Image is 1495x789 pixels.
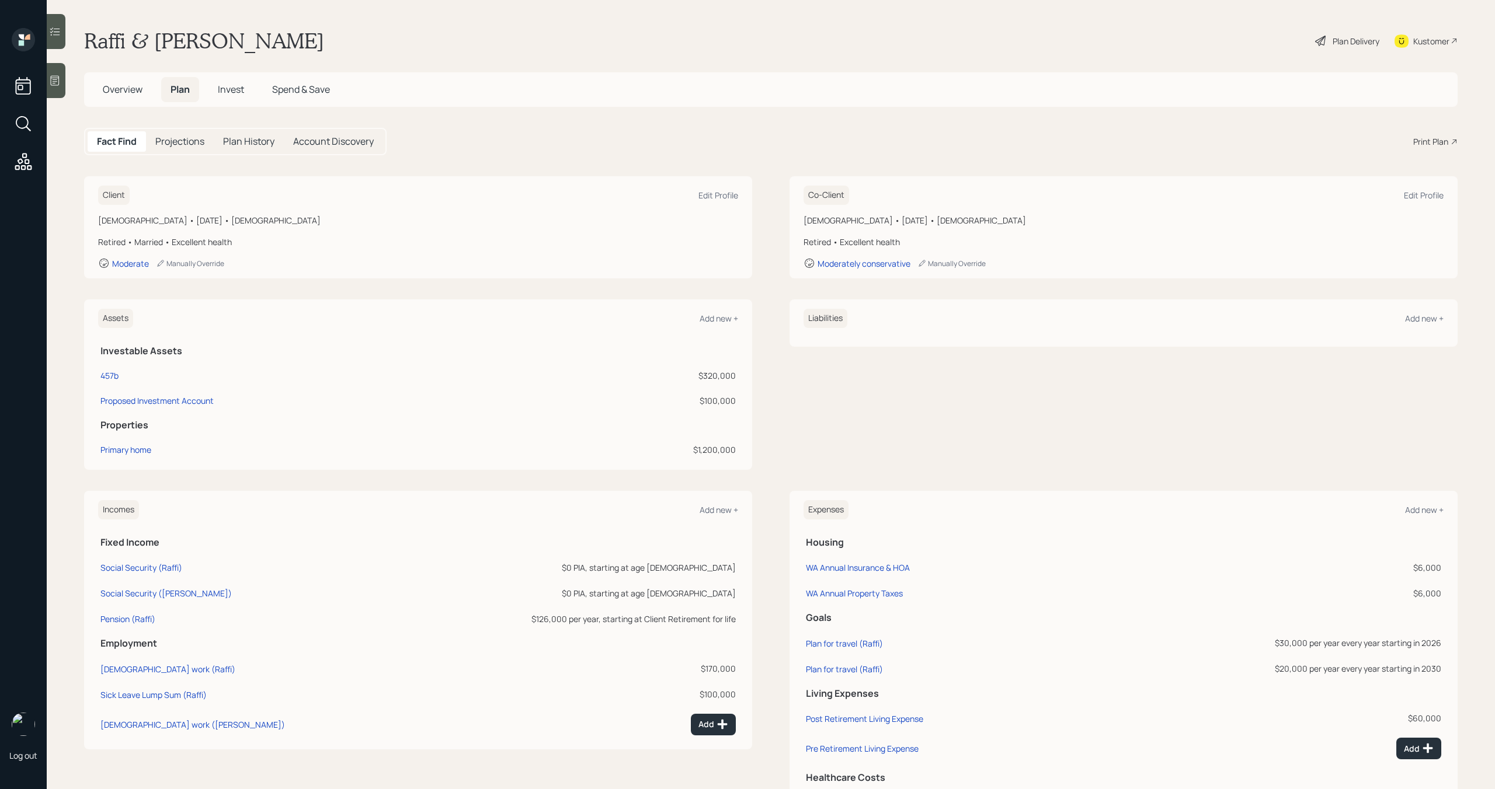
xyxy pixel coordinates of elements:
[100,537,736,548] h5: Fixed Income
[1155,662,1441,675] div: $20,000 per year every year starting in 2030
[917,259,986,268] div: Manually Override
[405,662,736,675] div: $170,000
[557,444,736,456] div: $1,200,000
[100,689,207,700] div: Sick Leave Lump Sum (Raffi)
[806,537,1441,548] h5: Housing
[155,136,204,147] h5: Projections
[97,136,137,147] h5: Fact Find
[804,500,849,519] h6: Expenses
[98,500,139,519] h6: Incomes
[405,688,736,700] div: $100,000
[1155,587,1441,599] div: $6,000
[100,345,736,357] h5: Investable Assets
[100,588,232,599] div: Social Security ([PERSON_NAME])
[98,214,738,226] div: [DEMOGRAPHIC_DATA] • [DATE] • [DEMOGRAPHIC_DATA]
[1155,712,1441,724] div: $60,000
[405,613,736,625] div: $126,000 per year, starting at Client Retirement for life
[100,638,736,649] h5: Employment
[691,714,736,735] button: Add
[698,190,738,201] div: Edit Profile
[98,309,133,328] h6: Assets
[806,664,883,675] div: Plan for travel (Raffi)
[156,259,224,268] div: Manually Override
[272,83,330,96] span: Spend & Save
[698,718,728,730] div: Add
[12,713,35,736] img: michael-russo-headshot.png
[804,236,1444,248] div: Retired • Excellent health
[1155,561,1441,574] div: $6,000
[9,750,37,761] div: Log out
[100,562,182,573] div: Social Security (Raffi)
[1333,35,1379,47] div: Plan Delivery
[405,587,736,599] div: $0 PIA, starting at age [DEMOGRAPHIC_DATA]
[98,186,130,205] h6: Client
[806,688,1441,699] h5: Living Expenses
[405,561,736,574] div: $0 PIA, starting at age [DEMOGRAPHIC_DATA]
[1404,190,1444,201] div: Edit Profile
[806,562,910,573] div: WA Annual Insurance & HOA
[103,83,142,96] span: Overview
[100,444,151,456] div: Primary home
[700,504,738,515] div: Add new +
[806,772,1441,783] h5: Healthcare Costs
[1404,742,1434,754] div: Add
[806,588,903,599] div: WA Annual Property Taxes
[806,638,883,649] div: Plan for travel (Raffi)
[1396,738,1441,759] button: Add
[1405,504,1444,515] div: Add new +
[557,369,736,382] div: $320,000
[700,313,738,324] div: Add new +
[223,136,274,147] h5: Plan History
[100,719,285,730] div: [DEMOGRAPHIC_DATA] work ([PERSON_NAME])
[100,369,119,382] div: 457b
[98,236,738,248] div: Retired • Married • Excellent health
[293,136,374,147] h5: Account Discovery
[806,743,919,754] div: Pre Retirement Living Expense
[557,394,736,407] div: $100,000
[100,664,235,675] div: [DEMOGRAPHIC_DATA] work (Raffi)
[1413,35,1449,47] div: Kustomer
[100,394,214,407] div: Proposed Investment Account
[804,214,1444,226] div: [DEMOGRAPHIC_DATA] • [DATE] • [DEMOGRAPHIC_DATA]
[84,28,324,54] h1: Raffi & [PERSON_NAME]
[171,83,190,96] span: Plan
[804,186,849,205] h6: Co-Client
[806,713,923,724] div: Post Retirement Living Expense
[806,612,1441,623] h5: Goals
[218,83,244,96] span: Invest
[818,258,910,269] div: Moderately conservative
[804,309,847,328] h6: Liabilities
[1155,637,1441,649] div: $30,000 per year every year starting in 2026
[100,420,736,431] h5: Properties
[112,258,149,269] div: Moderate
[1413,135,1448,148] div: Print Plan
[100,613,155,624] div: Pension (Raffi)
[1405,313,1444,324] div: Add new +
